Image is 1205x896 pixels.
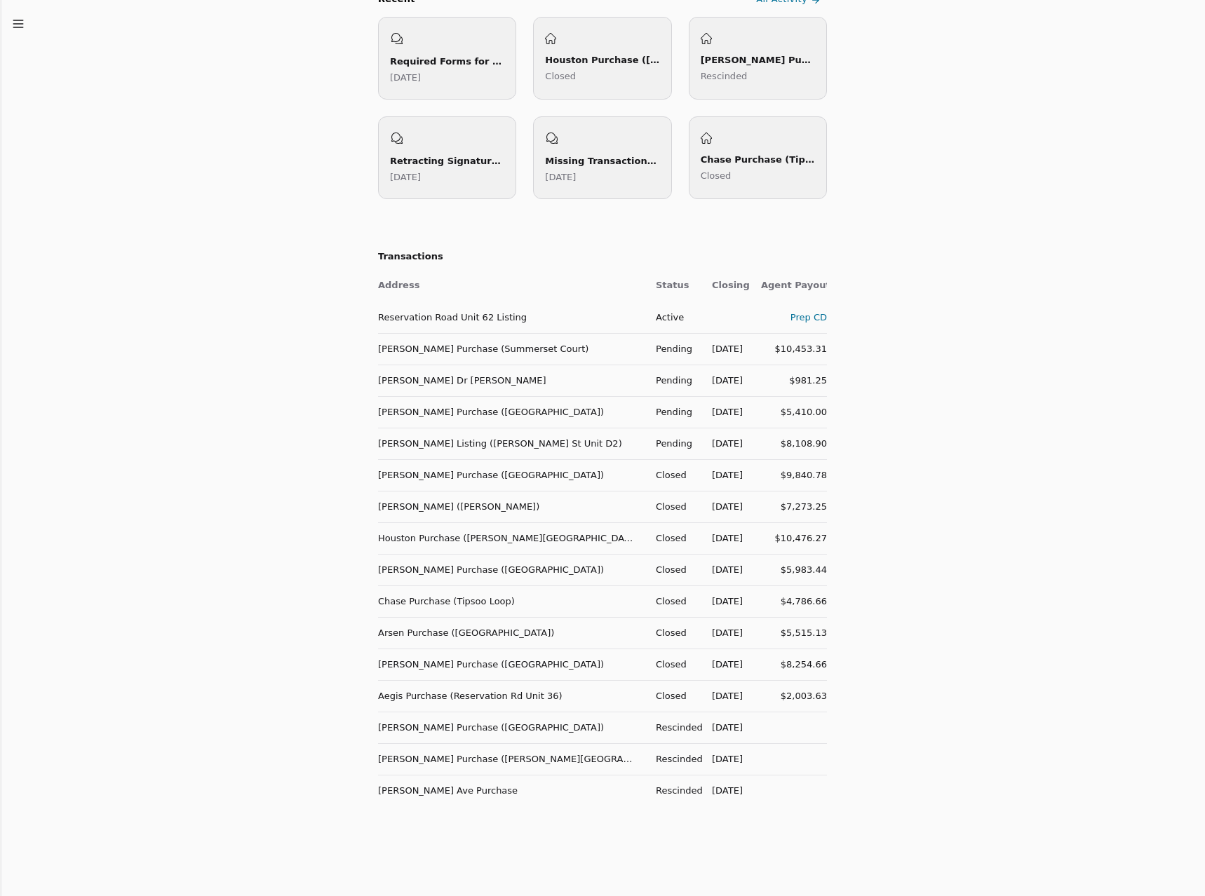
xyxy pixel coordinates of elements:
[390,172,421,182] time: Friday, June 27, 2025 at 8:19:45 PM
[378,250,827,264] h2: Transactions
[378,554,645,585] td: [PERSON_NAME] Purchase ([GEOGRAPHIC_DATA])
[750,270,827,301] th: Agent Payout
[378,301,645,333] td: Reservation Road Unit 62 Listing
[645,333,701,365] td: Pending
[701,712,750,743] td: [DATE]
[378,680,645,712] td: Aegis Purchase (Reservation Rd Unit 36)
[761,562,827,577] div: $5,983.44
[645,775,701,806] td: Rescinded
[378,459,645,491] td: [PERSON_NAME] Purchase ([GEOGRAPHIC_DATA])
[645,428,701,459] td: Pending
[378,522,645,554] td: Houston Purchase ([PERSON_NAME][GEOGRAPHIC_DATA])
[533,116,671,199] a: Missing Transactions in NWMLS Account[DATE]
[378,585,645,617] td: Chase Purchase (Tipsoo Loop)
[378,333,645,365] td: [PERSON_NAME] Purchase (Summerset Court)
[701,365,750,396] td: [DATE]
[701,585,750,617] td: [DATE]
[761,625,827,640] div: $5,515.13
[701,491,750,522] td: [DATE]
[701,333,750,365] td: [DATE]
[378,743,645,775] td: [PERSON_NAME] Purchase ([PERSON_NAME][GEOGRAPHIC_DATA])
[545,69,659,83] p: Closed
[701,396,750,428] td: [DATE]
[701,69,815,83] p: Rescinded
[645,459,701,491] td: Closed
[378,491,645,522] td: [PERSON_NAME] ([PERSON_NAME])
[645,365,701,396] td: Pending
[701,775,750,806] td: [DATE]
[645,491,701,522] td: Closed
[378,775,645,806] td: [PERSON_NAME] Ave Purchase
[701,522,750,554] td: [DATE]
[645,617,701,649] td: Closed
[761,341,827,356] div: $10,453.31
[378,17,516,100] a: Required Forms for New Listing[DATE]
[545,53,659,67] div: Houston Purchase ([PERSON_NAME][GEOGRAPHIC_DATA])
[645,396,701,428] td: Pending
[701,649,750,680] td: [DATE]
[645,301,701,333] td: Active
[701,459,750,491] td: [DATE]
[378,617,645,649] td: Arsen Purchase ([GEOGRAPHIC_DATA])
[645,712,701,743] td: Rescinded
[701,680,750,712] td: [DATE]
[378,396,645,428] td: [PERSON_NAME] Purchase ([GEOGRAPHIC_DATA])
[689,17,827,100] a: [PERSON_NAME] Purchase ([PERSON_NAME][GEOGRAPHIC_DATA])Rescinded
[761,373,827,388] div: $981.25
[761,531,827,545] div: $10,476.27
[689,116,827,199] a: Chase Purchase (Tipsoo Loop)Closed
[761,499,827,514] div: $7,273.25
[761,657,827,672] div: $8,254.66
[701,152,815,167] div: Chase Purchase (Tipsoo Loop)
[645,270,701,301] th: Status
[390,154,504,168] div: Retracting Signature Request Process
[378,649,645,680] td: [PERSON_NAME] Purchase ([GEOGRAPHIC_DATA])
[645,554,701,585] td: Closed
[378,712,645,743] td: [PERSON_NAME] Purchase ([GEOGRAPHIC_DATA])
[645,522,701,554] td: Closed
[761,468,827,482] div: $9,840.78
[390,54,504,69] div: Required Forms for New Listing
[378,365,645,396] td: [PERSON_NAME] Dr [PERSON_NAME]
[533,17,671,100] a: Houston Purchase ([PERSON_NAME][GEOGRAPHIC_DATA])Closed
[545,154,659,168] div: Missing Transactions in NWMLS Account
[701,743,750,775] td: [DATE]
[645,743,701,775] td: Rescinded
[761,594,827,609] div: $4,786.66
[378,116,516,199] a: Retracting Signature Request Process[DATE]
[645,585,701,617] td: Closed
[378,270,645,301] th: Address
[545,172,576,182] time: Monday, May 26, 2025 at 6:35:26 PM
[701,53,815,67] div: [PERSON_NAME] Purchase ([PERSON_NAME][GEOGRAPHIC_DATA])
[701,617,750,649] td: [DATE]
[701,168,815,183] p: Closed
[701,554,750,585] td: [DATE]
[390,72,421,83] time: Thursday, July 10, 2025 at 12:51:15 AM
[761,436,827,451] div: $8,108.90
[645,680,701,712] td: Closed
[378,428,645,459] td: [PERSON_NAME] Listing ([PERSON_NAME] St Unit D2)
[701,270,750,301] th: Closing
[701,428,750,459] td: [DATE]
[761,688,827,703] div: $2,003.63
[761,405,827,419] div: $5,410.00
[761,310,827,325] div: Prep CD
[645,649,701,680] td: Closed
